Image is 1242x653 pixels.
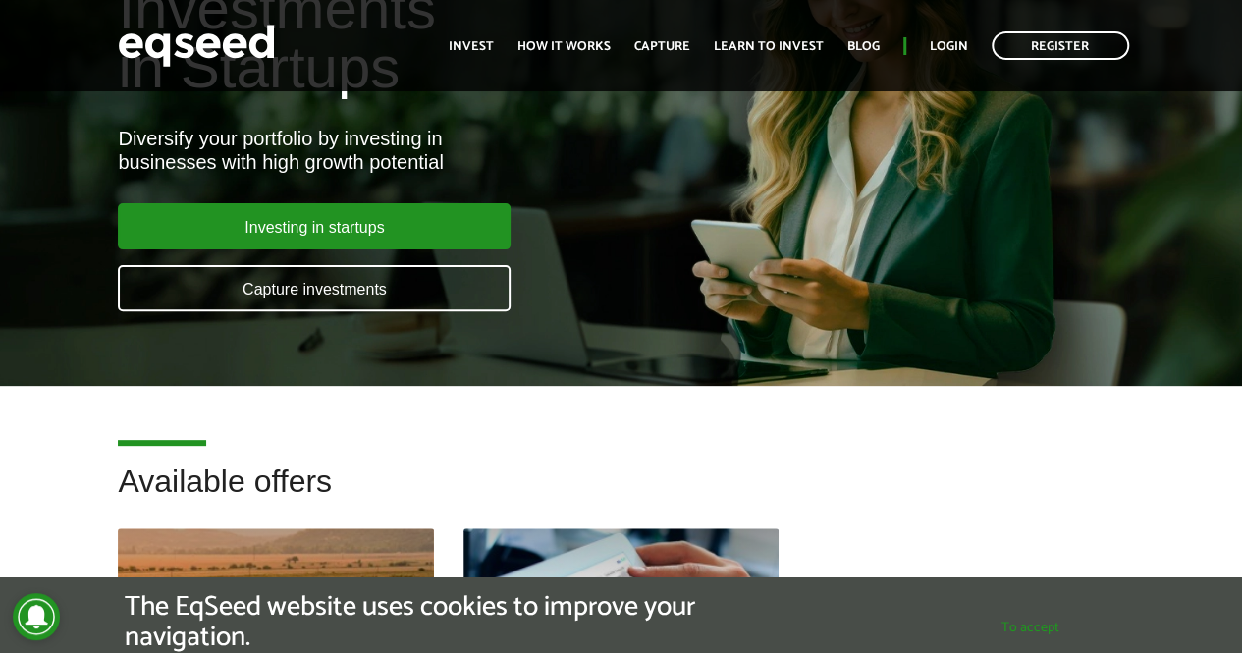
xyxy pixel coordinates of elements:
[118,128,442,149] font: Diversify your portfolio by investing in
[118,265,511,311] a: Capture investments
[847,40,880,53] a: Blog
[943,612,1118,643] button: To accept
[930,40,968,53] a: Login
[1001,617,1059,639] font: To accept
[714,40,824,53] a: Learn to invest
[517,36,611,57] font: How it works
[243,281,387,298] font: Capture investments
[1031,36,1089,57] font: Register
[634,40,690,53] a: Capture
[244,219,384,236] font: Investing in startups
[517,40,611,53] a: How it works
[930,36,968,57] font: Login
[118,20,275,72] img: EqSeed
[634,36,690,57] font: Capture
[118,151,443,173] font: businesses with high growth potential
[449,40,494,53] a: Invest
[714,36,824,57] font: Learn to invest
[118,203,511,249] a: Investing in startups
[118,463,332,499] font: Available offers
[449,36,494,57] font: Invest
[847,36,880,57] font: Blog
[992,31,1129,60] a: Register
